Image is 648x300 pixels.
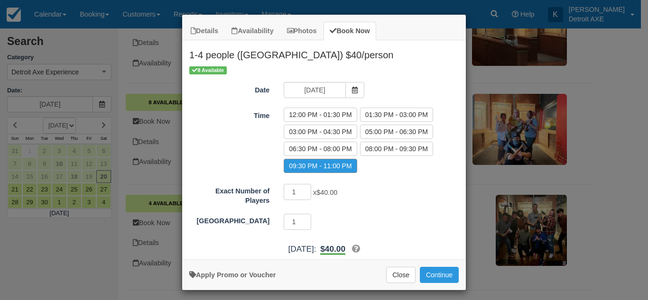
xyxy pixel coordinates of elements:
[284,108,357,122] label: 12:00 PM - 01:30 PM
[313,189,337,196] span: x
[185,22,224,40] a: Details
[182,183,277,206] label: Exact Number of Players
[189,271,276,279] a: Apply Voucher
[182,243,466,255] div: [DATE]:
[182,82,277,95] label: Date
[284,142,357,156] label: 06:30 PM - 08:00 PM
[281,22,323,40] a: Photos
[316,189,337,196] span: $40.00
[182,40,466,255] div: Item Modal
[386,267,416,283] button: Close
[182,40,466,65] h2: 1-4 people ([GEOGRAPHIC_DATA]) $40/person
[360,142,433,156] label: 08:00 PM - 09:30 PM
[284,184,311,200] input: Exact Number of Players
[360,108,433,122] label: 01:30 PM - 03:00 PM
[284,214,311,230] input: Shared Arena
[189,66,227,74] span: 8 Available
[284,125,357,139] label: 03:00 PM - 04:30 PM
[320,244,345,254] span: $40.00
[225,22,279,40] a: Availability
[360,125,433,139] label: 05:00 PM - 06:30 PM
[182,213,277,226] label: Shared Arena
[284,159,357,173] label: 09:30 PM - 11:00 PM
[420,267,459,283] button: Add to Booking
[182,108,277,121] label: Time
[324,22,376,40] a: Book Now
